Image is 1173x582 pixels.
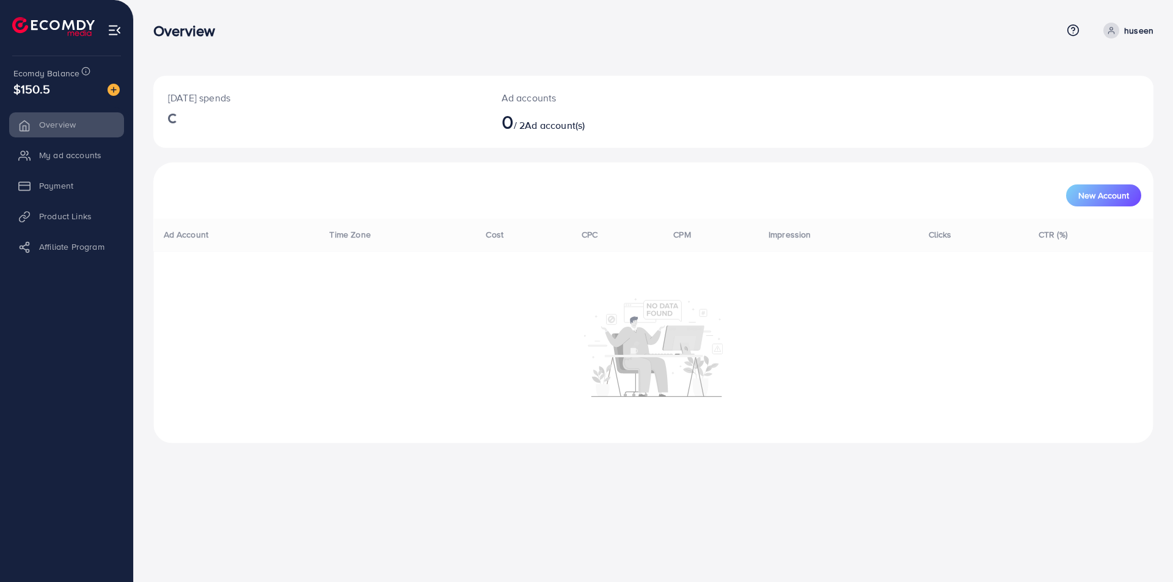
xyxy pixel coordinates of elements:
p: Ad accounts [502,90,722,105]
span: 0 [502,107,514,136]
img: logo [12,17,95,36]
button: New Account [1066,184,1141,206]
span: Ecomdy Balance [13,67,79,79]
img: image [108,84,120,96]
h3: Overview [153,22,225,40]
h2: / 2 [502,110,722,133]
a: huseen [1098,23,1153,38]
span: New Account [1078,191,1129,200]
img: menu [108,23,122,37]
p: [DATE] spends [168,90,472,105]
span: $150.5 [13,80,50,98]
p: huseen [1124,23,1153,38]
span: Ad account(s) [525,118,585,132]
